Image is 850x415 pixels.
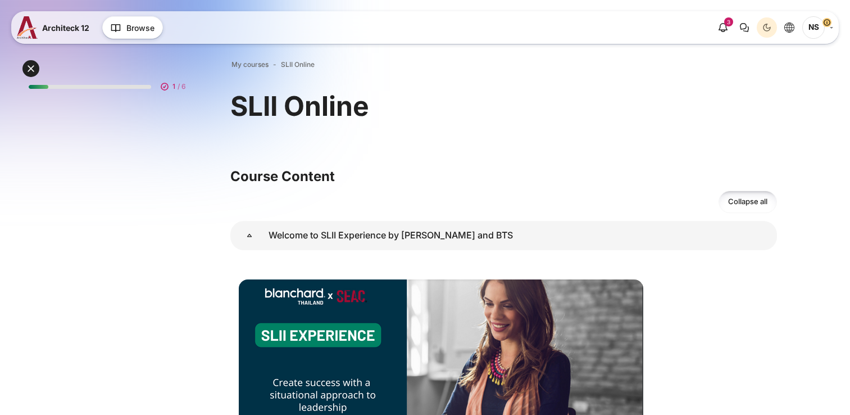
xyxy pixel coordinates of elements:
button: There are 0 unread conversations [734,17,754,38]
h3: Course Content [230,168,777,185]
div: Show notification window with 3 new notifications [713,17,733,38]
div: Dark Mode [758,19,775,36]
button: Languages [779,17,799,38]
div: 16% [29,85,48,89]
span: / 6 [178,82,186,92]
a: SLII Online [281,60,315,70]
button: Light Mode Dark Mode [757,17,777,38]
button: Browse [102,16,163,39]
div: 3 [724,17,733,26]
span: Nutchanart Suparakkiat [802,16,825,39]
a: My courses [231,60,269,70]
img: A12 [17,16,38,39]
a: A12 A12 Architeck 12 [17,16,94,39]
h1: SLII Online [230,89,369,124]
span: Collapse all [728,196,767,207]
span: 1 [172,82,175,92]
nav: Navigation bar [230,57,777,72]
span: Architeck 12 [42,22,89,34]
span: Browse [126,22,154,34]
a: User menu [802,16,833,39]
a: Welcome to SLII Experience by Blanchard and BTS [230,221,269,250]
a: Collapse all [719,191,777,214]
